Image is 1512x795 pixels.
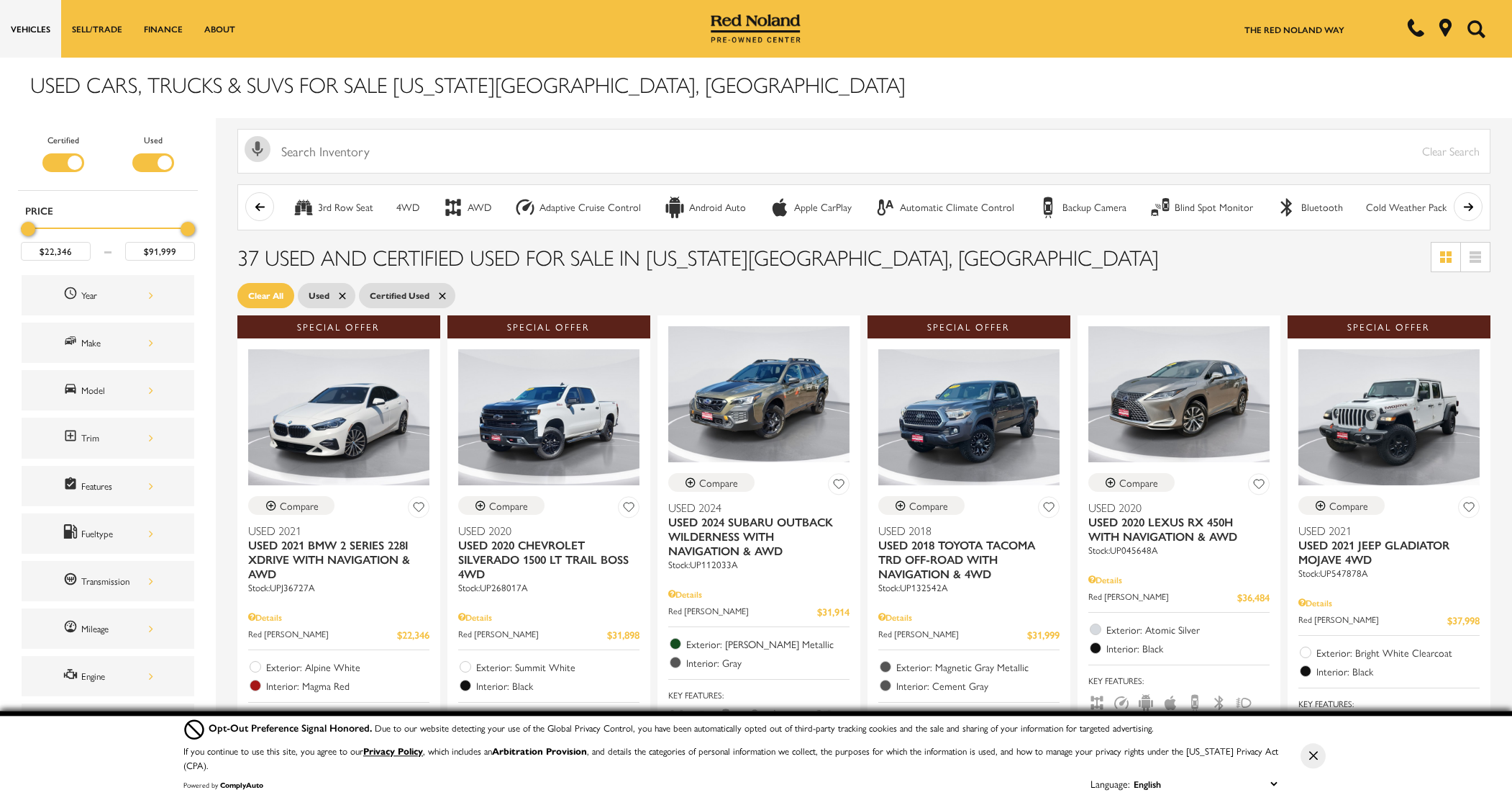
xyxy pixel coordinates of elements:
[607,627,639,642] span: $31,898
[1186,695,1203,708] span: Backup Camera
[1237,590,1270,605] span: $36,484
[794,201,852,214] div: Apple CarPlay
[125,242,195,261] input: Maximum
[248,627,397,642] span: Red [PERSON_NAME]
[1288,315,1490,338] div: Special Offer
[81,335,153,351] div: Make
[875,197,896,218] div: Automatic Climate Control
[1088,500,1259,515] span: Used 2020
[1298,613,1447,628] span: Red [PERSON_NAME]
[1458,496,1480,523] button: Save Vehicle
[867,192,1022,223] button: Automatic Climate ControlAutomatic Climate Control
[656,192,754,223] button: Android AutoAndroid Auto
[1298,567,1480,580] div: Stock : UP547878A
[396,201,419,214] div: 4WD
[1088,500,1270,544] a: Used 2020Used 2020 Lexus RX 450h With Navigation & AWD
[878,524,1060,581] a: Used 2018Used 2018 Toyota Tacoma TRD Off-Road With Navigation & 4WD
[1366,201,1460,214] div: Cold Weather Package
[1298,696,1480,711] span: Key Features :
[668,473,755,492] button: Compare Vehicle
[397,627,429,642] span: $22,346
[1088,673,1270,688] span: Key Features :
[1088,473,1175,492] button: Compare Vehicle
[458,627,607,642] span: Red [PERSON_NAME]
[689,201,746,214] div: Android Auto
[668,500,839,515] span: Used 2024
[81,382,153,398] div: Model
[711,14,801,43] img: Red Noland Pre-Owned
[664,197,686,218] div: Android Auto
[183,781,263,789] div: Powered by
[408,496,429,523] button: Save Vehicle
[63,667,81,686] span: Engine
[22,608,194,649] div: MileageMileage
[447,315,650,338] div: Special Offer
[63,381,81,400] span: Model
[896,678,1060,693] span: Interior: Cement Gray
[896,660,1060,674] span: Exterior: Magnetic Gray Metallic
[1454,192,1483,221] button: scroll right
[1298,349,1480,485] img: 2021 Jeep Gladiator Mojave
[18,132,198,190] div: Filter by Vehicle Type
[668,588,850,601] div: Pricing Details - Used 2024 Subaru Outback Wilderness With Navigation & AWD
[1276,197,1298,218] div: Bluetooth
[476,660,639,674] span: Exterior: Summit White
[815,709,832,722] span: Hands-Free Liftgate
[668,515,839,558] span: Used 2024 Subaru Outback Wilderness With Navigation & AWD
[766,709,783,722] span: Bluetooth
[878,496,965,515] button: Compare Vehicle
[237,241,1159,272] span: 37 Used and Certified Used for Sale in [US_STATE][GEOGRAPHIC_DATA], [GEOGRAPHIC_DATA]
[1211,695,1228,708] span: Bluetooth
[21,222,35,236] div: Minimum Price
[81,526,153,542] div: Fueltype
[1175,201,1253,214] div: Blind Spot Monitor
[81,430,153,446] div: Trim
[1298,613,1480,628] a: Red [PERSON_NAME] $37,998
[1062,201,1126,214] div: Backup Camera
[668,604,817,619] span: Red [PERSON_NAME]
[25,204,191,217] h5: Price
[388,192,427,223] button: 4WD
[1088,573,1270,586] div: Pricing Details - Used 2020 Lexus RX 450h With Navigation & AWD
[293,197,314,218] div: 3rd Row Seat
[458,496,545,515] button: Compare Vehicle
[1027,627,1060,642] span: $31,999
[878,538,1049,581] span: Used 2018 Toyota Tacoma TRD Off-Road With Navigation & 4WD
[1235,695,1252,708] span: Fog Lights
[878,581,1060,594] div: Stock : UP132542A
[22,370,194,410] div: ModelModel
[22,275,194,315] div: YearYear
[63,619,81,638] span: Mileage
[248,287,283,305] span: Clear All
[1142,192,1261,223] button: Blind Spot MonitorBlind Spot Monitor
[63,572,81,590] span: Transmission
[668,687,850,703] span: Key Features :
[81,668,153,684] div: Engine
[699,476,738,489] div: Compare
[1149,197,1171,218] div: Blind Spot Monitor
[900,201,1014,214] div: Automatic Climate Control
[181,222,195,236] div: Maximum Price
[878,611,1060,624] div: Pricing Details - Used 2018 Toyota Tacoma TRD Off-Road With Navigation & 4WD
[248,627,429,642] a: Red [PERSON_NAME] $22,346
[506,192,649,223] button: Adaptive Cruise ControlAdaptive Cruise Control
[817,604,850,619] span: $31,914
[618,496,639,523] button: Save Vehicle
[237,315,440,338] div: Special Offer
[280,499,319,512] div: Compare
[878,524,1049,538] span: Used 2018
[248,581,429,594] div: Stock : UPJ36727A
[363,744,423,758] u: Privacy Policy
[22,513,194,554] div: FueltypeFueltype
[63,286,81,305] span: Year
[245,192,274,221] button: scroll left
[458,524,639,581] a: Used 2020Used 2020 Chevrolet Silverado 1500 LT Trail Boss 4WD
[21,242,91,261] input: Minimum
[1301,201,1343,214] div: Bluetooth
[878,349,1060,485] img: 2018 Toyota Tacoma TRD Off-Road
[1106,641,1270,655] span: Interior: Black
[1137,695,1155,708] span: Android Auto
[1298,496,1385,515] button: Compare Vehicle
[1447,613,1480,628] span: $37,998
[761,192,860,223] button: Apple CarPlayApple CarPlay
